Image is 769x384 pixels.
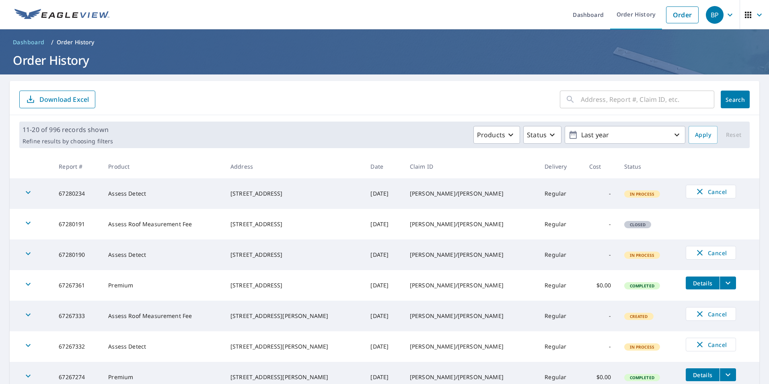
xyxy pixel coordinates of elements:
[364,331,403,362] td: [DATE]
[230,251,358,259] div: [STREET_ADDRESS]
[102,301,224,331] td: Assess Roof Measurement Fee
[403,301,538,331] td: [PERSON_NAME]/[PERSON_NAME]
[23,125,113,134] p: 11-20 of 996 records shown
[583,270,618,301] td: $0.00
[583,331,618,362] td: -
[102,155,224,178] th: Product
[721,91,750,108] button: Search
[689,126,718,144] button: Apply
[538,209,582,239] td: Regular
[102,239,224,270] td: Assess Detect
[538,155,582,178] th: Delivery
[364,301,403,331] td: [DATE]
[10,52,759,68] h1: Order History
[538,331,582,362] td: Regular
[538,301,582,331] td: Regular
[403,155,538,178] th: Claim ID
[686,277,720,289] button: detailsBtn-67267361
[230,312,358,320] div: [STREET_ADDRESS][PERSON_NAME]
[691,279,715,287] span: Details
[694,340,728,349] span: Cancel
[403,209,538,239] td: [PERSON_NAME]/[PERSON_NAME]
[403,178,538,209] td: [PERSON_NAME]/[PERSON_NAME]
[52,178,102,209] td: 67280234
[364,209,403,239] td: [DATE]
[625,314,653,319] span: Created
[686,368,720,381] button: detailsBtn-67267274
[578,128,672,142] p: Last year
[694,309,728,319] span: Cancel
[230,373,358,381] div: [STREET_ADDRESS][PERSON_NAME]
[10,36,48,49] a: Dashboard
[527,130,547,140] p: Status
[583,301,618,331] td: -
[52,155,102,178] th: Report #
[686,307,736,321] button: Cancel
[583,155,618,178] th: Cost
[473,126,520,144] button: Products
[403,331,538,362] td: [PERSON_NAME]/[PERSON_NAME]
[230,343,358,351] div: [STREET_ADDRESS][PERSON_NAME]
[694,248,728,258] span: Cancel
[224,155,364,178] th: Address
[695,130,711,140] span: Apply
[565,126,685,144] button: Last year
[477,130,505,140] p: Products
[538,239,582,270] td: Regular
[52,331,102,362] td: 67267332
[720,368,736,381] button: filesDropdownBtn-67267274
[625,375,659,380] span: Completed
[52,270,102,301] td: 67267361
[102,209,224,239] td: Assess Roof Measurement Fee
[625,191,660,197] span: In Process
[13,38,45,46] span: Dashboard
[523,126,561,144] button: Status
[694,187,728,196] span: Cancel
[686,246,736,260] button: Cancel
[102,270,224,301] td: Premium
[14,9,109,21] img: EV Logo
[102,178,224,209] td: Assess Detect
[52,239,102,270] td: 67280190
[538,270,582,301] td: Regular
[727,96,743,103] span: Search
[720,277,736,289] button: filesDropdownBtn-67267361
[364,155,403,178] th: Date
[625,252,660,258] span: In Process
[102,331,224,362] td: Assess Detect
[583,209,618,239] td: -
[57,38,95,46] p: Order History
[403,239,538,270] td: [PERSON_NAME]/[PERSON_NAME]
[51,37,53,47] li: /
[706,6,724,24] div: BP
[581,88,714,111] input: Address, Report #, Claim ID, etc.
[19,91,95,108] button: Download Excel
[403,270,538,301] td: [PERSON_NAME]/[PERSON_NAME]
[538,178,582,209] td: Regular
[52,209,102,239] td: 67280191
[686,185,736,198] button: Cancel
[23,138,113,145] p: Refine results by choosing filters
[230,190,358,198] div: [STREET_ADDRESS]
[364,178,403,209] td: [DATE]
[625,222,651,227] span: Closed
[230,220,358,228] div: [STREET_ADDRESS]
[691,371,715,379] span: Details
[618,155,680,178] th: Status
[10,36,759,49] nav: breadcrumb
[625,344,660,350] span: In Process
[666,6,699,23] a: Order
[583,178,618,209] td: -
[583,239,618,270] td: -
[52,301,102,331] td: 67267333
[625,283,659,289] span: Completed
[39,95,89,104] p: Download Excel
[230,281,358,289] div: [STREET_ADDRESS]
[364,270,403,301] td: [DATE]
[686,338,736,351] button: Cancel
[364,239,403,270] td: [DATE]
